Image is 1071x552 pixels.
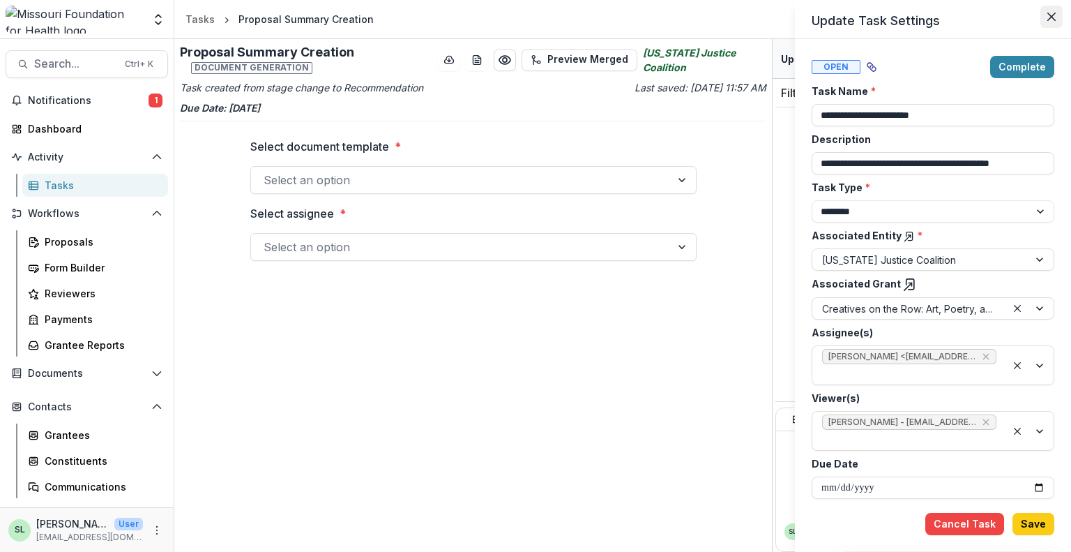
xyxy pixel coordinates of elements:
[812,325,1046,340] label: Assignee(s)
[980,415,992,429] div: Remove Wendy Rohrbach - wrohrbach@mffh.org
[1040,6,1063,28] button: Close
[925,513,1004,535] button: Cancel Task
[1009,357,1026,374] div: Clear selected options
[812,228,1046,243] label: Associated Entity
[812,84,1046,98] label: Task Name
[1009,300,1026,317] div: Clear selected options
[828,417,976,427] span: [PERSON_NAME] - [EMAIL_ADDRESS][DOMAIN_NAME]
[812,60,860,74] span: Open
[812,391,1046,405] label: Viewer(s)
[828,352,976,361] span: [PERSON_NAME] <[EMAIL_ADDRESS][DOMAIN_NAME]> ([EMAIL_ADDRESS][DOMAIN_NAME])
[860,56,883,78] button: View dependent tasks
[812,132,1046,147] label: Description
[812,180,1046,195] label: Task Type
[812,276,1046,292] label: Associated Grant
[1012,513,1054,535] button: Save
[980,350,992,364] div: Remove Sada Lindsey <slindsey@mffh.org> (slindsey@mffh.org)
[1009,423,1026,440] div: Clear selected options
[990,56,1054,78] button: Complete
[812,456,1046,471] label: Due Date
